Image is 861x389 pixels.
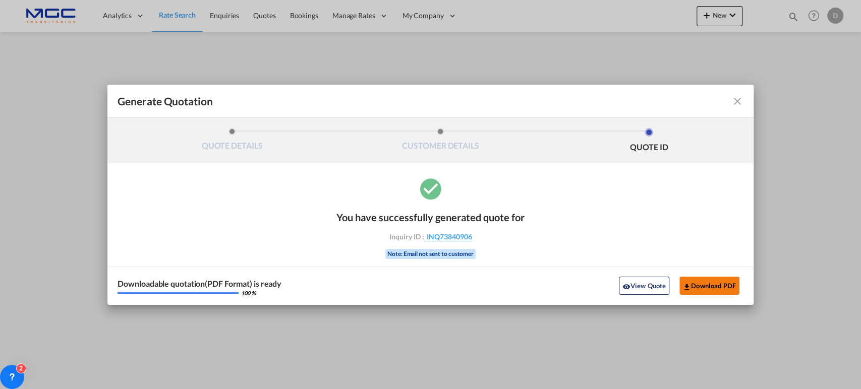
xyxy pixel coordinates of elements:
[683,283,691,291] md-icon: icon-download
[118,95,212,108] span: Generate Quotation
[336,211,525,223] div: You have successfully generated quote for
[372,232,489,241] div: Inquiry ID :
[107,85,753,305] md-dialog: Generate QuotationQUOTE ...
[385,249,476,259] div: Note: Email not sent to customer
[622,283,630,291] md-icon: icon-eye
[545,128,753,155] li: QUOTE ID
[118,280,281,288] div: Downloadable quotation(PDF Format) is ready
[731,95,743,107] md-icon: icon-close fg-AAA8AD cursor m-0
[336,128,545,155] li: CUSTOMER DETAILS
[619,277,669,295] button: icon-eyeView Quote
[679,277,739,295] button: Download PDF
[241,290,256,296] div: 100 %
[424,232,472,241] span: INQ73840906
[418,176,443,201] md-icon: icon-checkbox-marked-circle
[128,128,336,155] li: QUOTE DETAILS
